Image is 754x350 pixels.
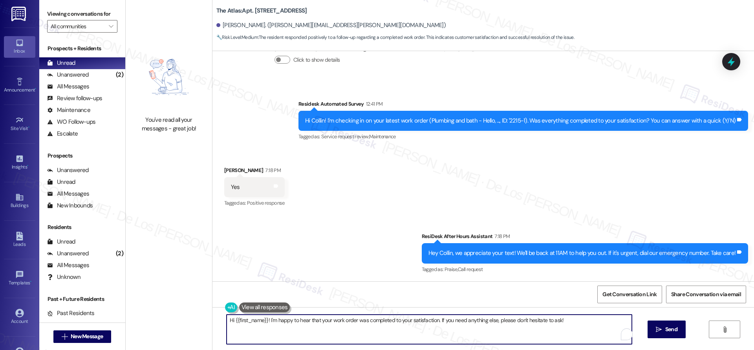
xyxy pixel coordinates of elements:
div: Unread [47,178,75,186]
div: 12:41 PM [364,100,383,108]
span: Get Conversation Link [602,290,657,299]
div: Hi Collin! I'm checking in on your latest work order (Plumbing and bath - Hello, ..., ID: '2215-1... [305,117,736,125]
label: Click to show details [293,56,340,64]
span: Maintenance [369,133,396,140]
div: Unanswered [47,71,89,79]
div: Prospects + Residents [39,44,125,53]
textarea: To enrich screen reader interactions, please activate Accessibility in Grammarly extension settings [227,315,632,344]
i:  [109,23,113,29]
div: Unread [47,59,75,67]
span: Share Conversation via email [671,290,741,299]
div: WO Follow-ups [47,118,95,126]
div: Residents [39,223,125,231]
strong: 🔧 Risk Level: Medium [216,34,258,40]
span: Send [665,325,677,334]
div: New Inbounds [47,202,93,210]
i:  [656,326,662,333]
div: Unread [47,238,75,246]
a: Buildings [4,191,35,212]
div: Tagged as: [298,131,748,142]
div: Review follow-ups [47,94,102,103]
span: Positive response [247,200,285,206]
div: 7:18 PM [492,232,510,240]
div: Unknown [47,273,81,281]
div: All Messages [47,261,89,269]
a: Site Visit • [4,114,35,135]
div: [PERSON_NAME] [224,166,285,177]
div: All Messages [47,190,89,198]
img: empty-state [134,42,203,112]
i:  [62,334,68,340]
div: Past + Future Residents [39,295,125,303]
div: Tagged as: [422,264,748,275]
a: Account [4,306,35,328]
div: Tagged as: [224,197,285,209]
span: : The resident responded positively to a follow-up regarding a completed work order. This indicat... [216,33,574,42]
a: Leads [4,229,35,251]
button: Send [648,321,686,338]
div: Prospects [39,152,125,160]
label: Viewing conversations for [47,8,117,20]
div: (2) [114,247,125,260]
input: All communities [51,20,105,33]
span: New Message [71,332,103,341]
div: [PERSON_NAME]. ([PERSON_NAME][EMAIL_ADDRESS][PERSON_NAME][DOMAIN_NAME]) [216,21,446,29]
div: Residesk Automated Survey [298,100,748,111]
span: Praise , [445,266,458,273]
button: Share Conversation via email [666,286,746,303]
div: Unanswered [47,249,89,258]
div: Unanswered [47,166,89,174]
b: The Atlas: Apt. [STREET_ADDRESS] [216,7,307,15]
a: Templates • [4,268,35,289]
div: Maintenance [47,106,90,114]
i:  [722,326,728,333]
div: Yes [231,183,240,191]
a: Inbox [4,36,35,57]
button: Get Conversation Link [597,286,662,303]
span: • [35,86,36,92]
img: ResiDesk Logo [11,7,27,21]
div: 7:18 PM [263,166,280,174]
span: • [28,125,29,130]
span: • [30,279,31,284]
span: Call request [458,266,483,273]
span: Service request review , [321,133,369,140]
span: • [27,163,28,169]
a: Insights • [4,152,35,173]
div: (2) [114,69,125,81]
div: All Messages [47,82,89,91]
div: Escalate [47,130,78,138]
div: Past Residents [47,309,95,317]
button: New Message [53,330,112,343]
div: You've read all your messages - great job! [134,116,203,133]
div: ResiDesk After Hours Assistant [422,232,748,243]
div: Hey Collin, we appreciate your text! We'll be back at 11AM to help you out. If it's urgent, dial ... [428,249,736,257]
